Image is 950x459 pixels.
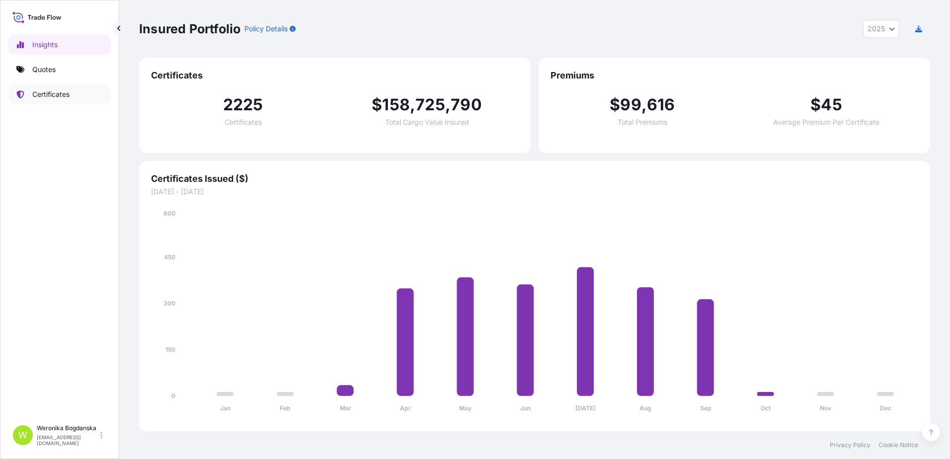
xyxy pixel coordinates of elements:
tspan: Sep [700,404,712,412]
span: $ [810,97,821,113]
span: 616 [647,97,675,113]
tspan: Apr [400,404,411,412]
span: Total Premiums [618,119,667,126]
a: Cookie Notice [878,441,918,449]
span: 790 [451,97,482,113]
span: $ [610,97,620,113]
p: Weronika Bogdanska [37,424,98,432]
p: [EMAIL_ADDRESS][DOMAIN_NAME] [37,434,98,446]
span: 2225 [223,97,263,113]
a: Privacy Policy [830,441,871,449]
p: Quotes [32,65,56,75]
span: Premiums [551,70,918,81]
span: 99 [620,97,641,113]
tspan: Oct [761,404,771,412]
span: [DATE] - [DATE] [151,187,918,197]
a: Quotes [8,60,111,79]
p: Certificates [32,89,70,99]
tspan: 300 [163,300,175,307]
tspan: Dec [880,404,891,412]
span: Certificates Issued ($) [151,173,918,185]
span: 158 [382,97,410,113]
p: Insured Portfolio [139,21,240,37]
tspan: Nov [820,404,832,412]
tspan: [DATE] [575,404,596,412]
span: 725 [415,97,445,113]
span: 2025 [868,24,885,34]
tspan: Jan [220,404,231,412]
span: 45 [821,97,842,113]
span: Average Premium Per Certificate [773,119,879,126]
p: Policy Details [244,24,288,34]
a: Certificates [8,84,111,104]
tspan: May [459,404,472,412]
tspan: Feb [280,404,291,412]
tspan: Jun [520,404,531,412]
span: , [410,97,415,113]
span: , [641,97,647,113]
a: Insights [8,35,111,55]
tspan: 600 [163,210,175,217]
span: Total Cargo Value Insured [385,119,469,126]
tspan: 150 [165,346,175,353]
tspan: Aug [639,404,651,412]
tspan: 0 [171,392,175,399]
tspan: 450 [164,253,175,261]
span: W [18,430,27,440]
button: Year Selector [863,20,899,38]
p: Insights [32,40,58,50]
span: , [445,97,451,113]
span: $ [372,97,382,113]
tspan: Mar [340,404,351,412]
span: Certificates [225,119,262,126]
span: Certificates [151,70,519,81]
